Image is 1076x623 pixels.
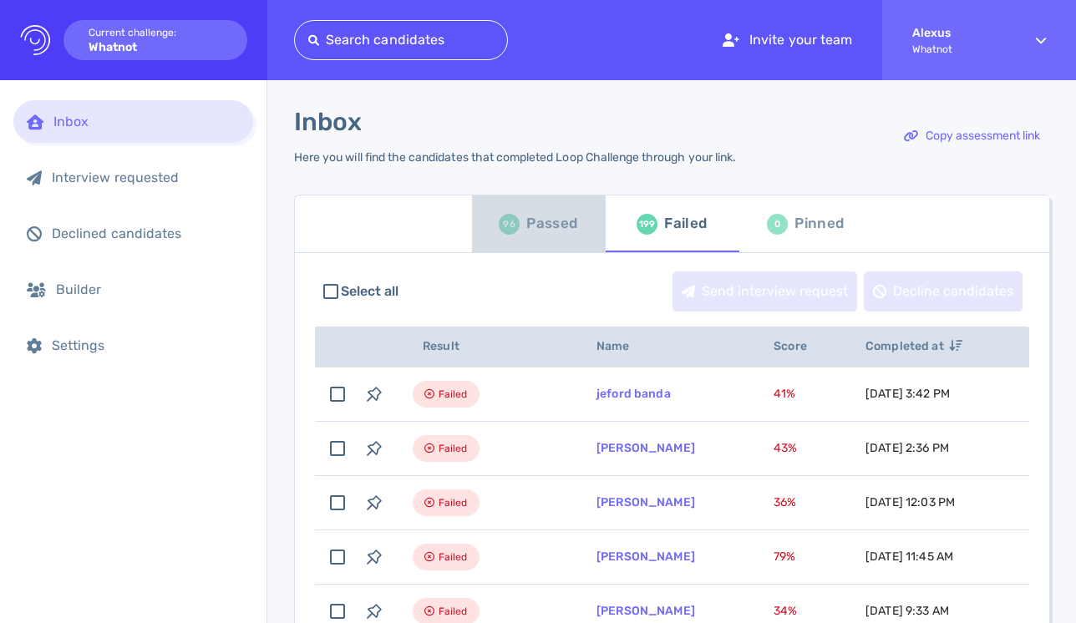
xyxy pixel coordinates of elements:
span: 43 % [774,441,797,455]
div: Here you will find the candidates that completed Loop Challenge through your link. [294,150,736,165]
div: Send interview request [673,272,856,311]
a: [PERSON_NAME] [596,550,695,564]
div: 199 [637,214,657,235]
span: [DATE] 3:42 PM [865,387,950,401]
div: Decline candidates [865,272,1022,311]
button: Send interview request [672,271,857,311]
span: Whatnot [912,43,1006,55]
span: Failed [439,384,468,404]
div: Builder [56,281,240,297]
span: 41 % [774,387,795,401]
span: [DATE] 12:03 PM [865,495,955,509]
div: 96 [499,214,520,235]
div: Pinned [794,211,844,236]
div: Inbox [53,114,240,129]
span: Failed [439,601,468,621]
a: [PERSON_NAME] [596,495,695,509]
span: [DATE] 9:33 AM [865,604,949,618]
div: Declined candidates [52,225,240,241]
div: Interview requested [52,170,240,185]
span: Score [774,339,825,353]
strong: Alexus [912,26,1006,40]
span: Completed at [865,339,962,353]
button: Decline candidates [864,271,1023,311]
span: Failed [439,547,468,567]
div: Failed [664,211,707,236]
a: jeford banda [596,387,671,401]
th: Result [393,327,576,367]
div: Copy assessment link [896,117,1048,155]
span: Select all [341,281,399,301]
span: [DATE] 2:36 PM [865,441,949,455]
button: Copy assessment link [895,116,1049,156]
span: [DATE] 11:45 AM [865,550,953,564]
div: Settings [52,337,240,353]
h1: Inbox [294,107,362,137]
a: [PERSON_NAME] [596,441,695,455]
span: Name [596,339,648,353]
span: 79 % [774,550,795,564]
span: Failed [439,438,468,458]
a: [PERSON_NAME] [596,604,695,618]
div: 0 [767,214,788,235]
div: Passed [526,211,577,236]
span: Failed [439,493,468,513]
span: 34 % [774,604,797,618]
span: 36 % [774,495,796,509]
